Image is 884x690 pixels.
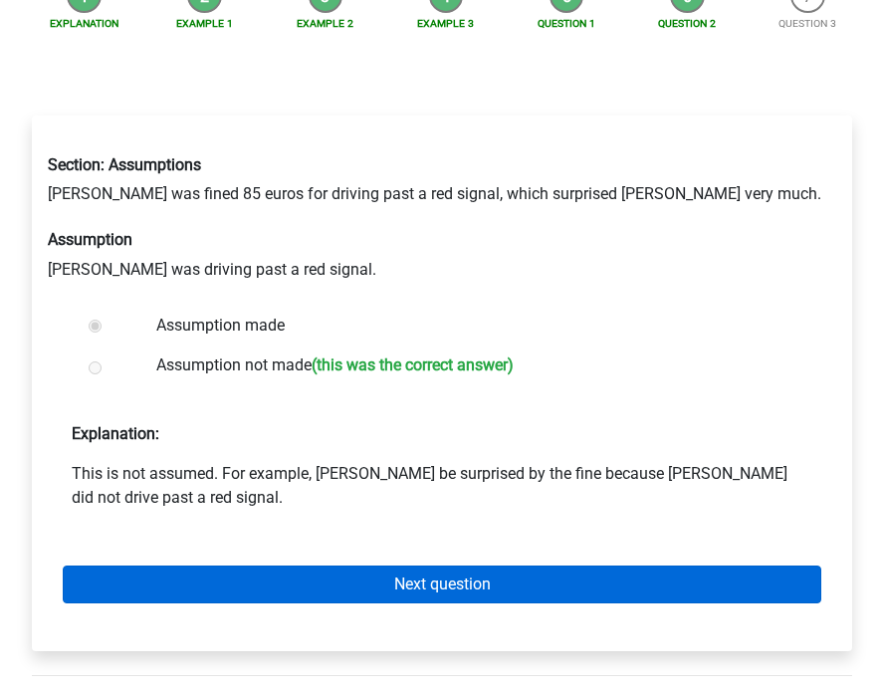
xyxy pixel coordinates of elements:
[48,155,836,174] h6: Section: Assumptions
[72,462,812,510] p: This is not assumed. For example, [PERSON_NAME] be surprised by the fine because [PERSON_NAME] di...
[156,314,789,338] label: Assumption made
[72,424,159,443] strong: Explanation:
[417,17,474,30] a: Example 3
[297,17,353,30] a: Example 2
[658,17,716,30] a: Question 2
[50,17,118,30] a: Explanation
[156,353,789,382] label: Assumption not made
[538,17,595,30] a: Question 1
[312,355,514,374] h6: (this was the correct answer)
[33,139,851,297] div: [PERSON_NAME] was fined 85 euros for driving past a red signal, which surprised [PERSON_NAME] ver...
[176,17,233,30] a: Example 1
[63,566,821,603] a: Next question
[48,230,836,249] h6: Assumption
[778,17,836,30] a: Question 3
